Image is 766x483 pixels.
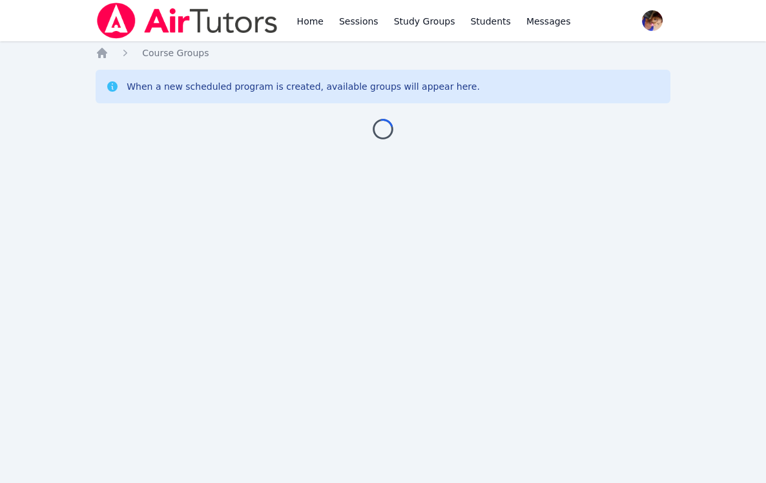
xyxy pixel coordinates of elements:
[142,48,209,58] span: Course Groups
[96,46,670,59] nav: Breadcrumb
[127,80,480,93] div: When a new scheduled program is created, available groups will appear here.
[142,46,209,59] a: Course Groups
[526,15,571,28] span: Messages
[96,3,278,39] img: Air Tutors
